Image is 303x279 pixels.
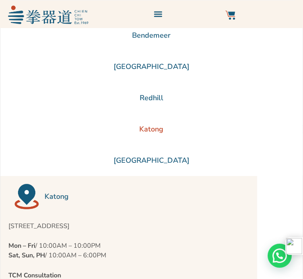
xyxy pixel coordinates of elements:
[8,241,249,260] p: / 10:00AM – 10:00PM / 10:00AM – 6:00PM
[45,191,249,202] h2: Katong
[8,221,249,231] p: [STREET_ADDRESS]
[226,10,235,20] img: Website Icon-03
[8,251,45,260] strong: Sat, Sun, PH
[8,241,35,250] strong: Mon – Fri
[152,7,165,20] div: Menu Toggle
